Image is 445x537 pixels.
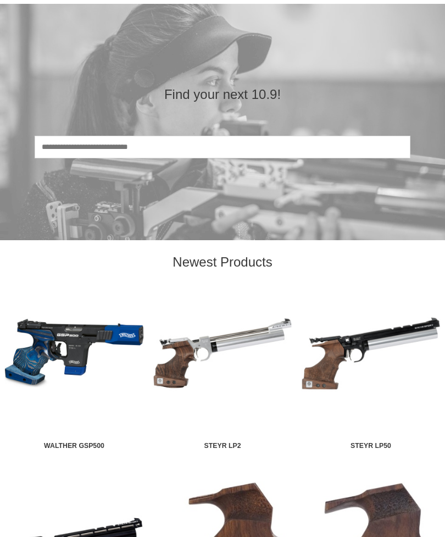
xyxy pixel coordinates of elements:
[153,284,292,423] img: STEYR LP2
[301,441,441,451] div: STEYR LP50
[153,284,292,454] a: STEYR LP2 STEYR LP2
[301,284,441,423] img: STEYR LP50
[153,441,292,451] div: STEYR LP2
[4,284,144,454] a: Walther GSP500 .22LR Walther GSP500
[4,284,144,423] img: Walther GSP500 .22LR
[35,86,410,103] h2: Find your next 10.9!
[301,284,441,454] a: STEYR LP50 STEYR LP50
[4,441,144,451] div: Walther GSP500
